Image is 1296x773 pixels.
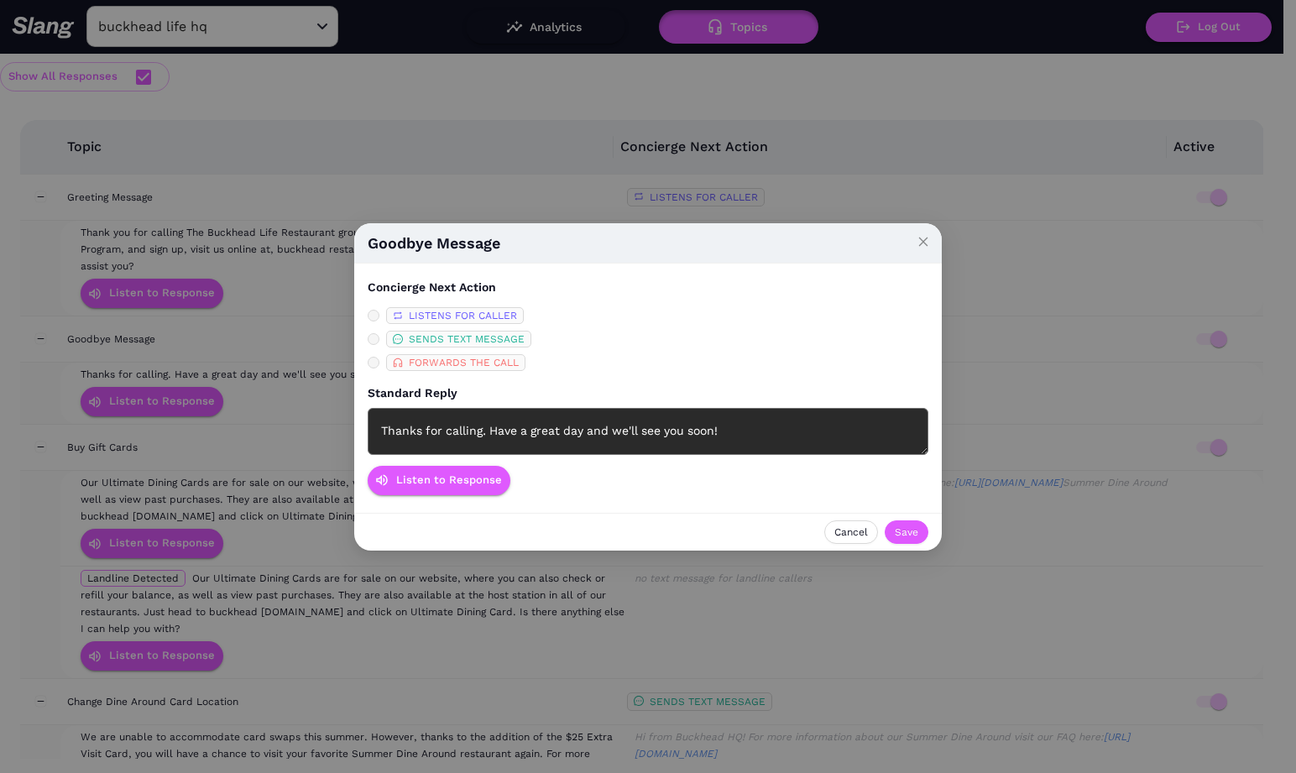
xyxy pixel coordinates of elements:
span: customer-service [393,357,403,367]
h4: Goodbye Message [368,232,928,253]
span: close [917,235,929,247]
button: Listen to Response [368,465,510,494]
span: retweet [393,310,403,320]
button: Close [905,223,942,260]
button: Save [885,520,928,543]
span: Save [895,523,918,540]
div: Thanks for calling. Have a great day and we'll see you soon! [368,408,928,454]
span: FORWARDS THE CALL [409,357,519,368]
h5: Standard Reply [368,384,928,402]
span: Cancel [834,523,868,540]
h5: Concierge Next Action [368,279,496,296]
span: SENDS TEXT MESSAGE [409,333,525,345]
span: message [393,333,403,343]
span: LISTENS FOR CALLER [409,310,517,321]
button: Cancel [824,520,878,543]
